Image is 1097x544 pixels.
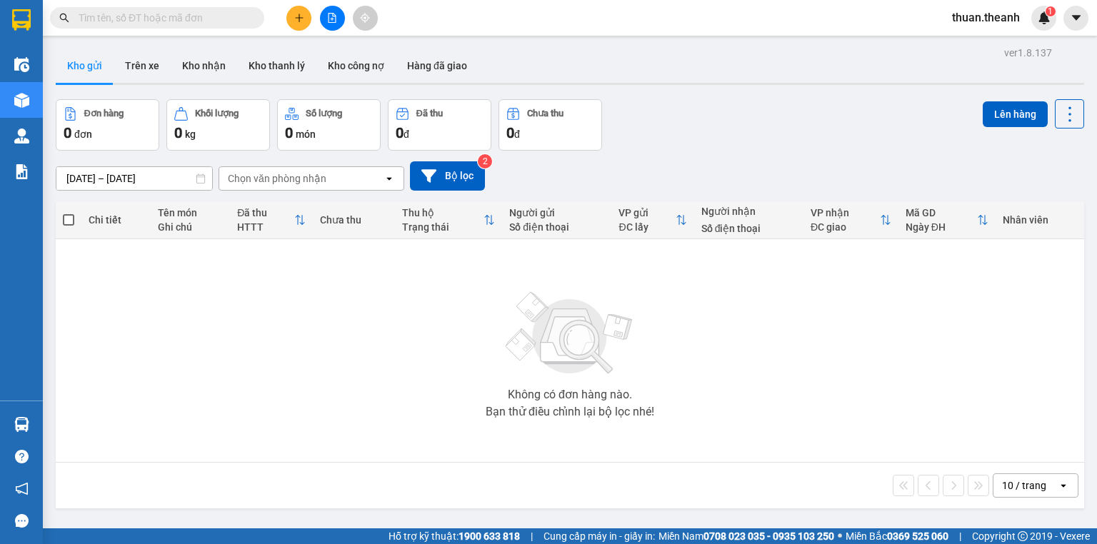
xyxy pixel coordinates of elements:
img: warehouse-icon [14,417,29,432]
span: notification [15,482,29,495]
strong: 0708 023 035 - 0935 103 250 [703,530,834,542]
span: đơn [74,129,92,140]
img: logo-vxr [12,9,31,31]
div: Số điện thoại [701,223,796,234]
span: | [959,528,961,544]
th: Toggle SortBy [803,201,898,239]
span: ⚪️ [838,533,842,539]
button: Bộ lọc [410,161,485,191]
img: warehouse-icon [14,129,29,143]
button: file-add [320,6,345,31]
div: Đã thu [237,207,294,218]
img: svg+xml;base64,PHN2ZyBjbGFzcz0ibGlzdC1wbHVnX19zdmciIHhtbG5zPSJodHRwOi8vd3d3LnczLm9yZy8yMDAwL3N2Zy... [499,283,641,383]
div: ver 1.8.137 [1004,45,1052,61]
span: 0 [396,124,404,141]
div: ĐC lấy [618,221,675,233]
div: Người gửi [509,207,604,218]
div: Chọn văn phòng nhận [228,171,326,186]
strong: 0369 525 060 [887,530,948,542]
div: Chưa thu [320,214,388,226]
button: Đã thu0đ [388,99,491,151]
div: Trạng thái [402,221,484,233]
span: | [531,528,533,544]
span: file-add [327,13,337,23]
div: 10 / trang [1002,478,1046,493]
span: copyright [1018,531,1028,541]
div: Người nhận [701,206,796,217]
span: món [296,129,316,140]
span: message [15,514,29,528]
span: plus [294,13,304,23]
sup: 2 [478,154,492,168]
span: question-circle [15,450,29,463]
button: Kho nhận [171,49,237,83]
div: ĐC giao [811,221,880,233]
div: Nhân viên [1003,214,1077,226]
button: Lên hàng [983,101,1048,127]
div: VP gửi [618,207,675,218]
div: Đơn hàng [84,109,124,119]
th: Toggle SortBy [230,201,312,239]
span: 0 [285,124,293,141]
th: Toggle SortBy [611,201,693,239]
th: Toggle SortBy [395,201,503,239]
span: đ [514,129,520,140]
div: Bạn thử điều chỉnh lại bộ lọc nhé! [486,406,654,418]
div: Đã thu [416,109,443,119]
span: đ [404,129,409,140]
svg: open [384,173,395,184]
button: Khối lượng0kg [166,99,270,151]
span: search [59,13,69,23]
span: 0 [174,124,182,141]
input: Select a date range. [56,167,212,190]
div: Ngày ĐH [906,221,977,233]
th: Toggle SortBy [898,201,996,239]
div: Số lượng [306,109,342,119]
span: thuan.theanh [941,9,1031,26]
button: plus [286,6,311,31]
span: Hỗ trợ kỹ thuật: [389,528,520,544]
div: Khối lượng [195,109,239,119]
img: warehouse-icon [14,93,29,108]
span: aim [360,13,370,23]
div: Chưa thu [527,109,563,119]
div: HTTT [237,221,294,233]
span: 0 [64,124,71,141]
button: Chưa thu0đ [499,99,602,151]
div: Ghi chú [158,221,223,233]
button: Kho gửi [56,49,114,83]
div: Chi tiết [89,214,144,226]
button: Hàng đã giao [396,49,479,83]
div: Mã GD [906,207,977,218]
div: Tên món [158,207,223,218]
img: warehouse-icon [14,57,29,72]
span: caret-down [1070,11,1083,24]
span: kg [185,129,196,140]
button: Kho công nợ [316,49,396,83]
button: Số lượng0món [277,99,381,151]
button: aim [353,6,378,31]
div: VP nhận [811,207,880,218]
div: Số điện thoại [509,221,604,233]
span: Miền Nam [658,528,834,544]
span: Miền Bắc [846,528,948,544]
img: solution-icon [14,164,29,179]
svg: open [1058,480,1069,491]
div: Không có đơn hàng nào. [508,389,632,401]
button: Trên xe [114,49,171,83]
input: Tìm tên, số ĐT hoặc mã đơn [79,10,247,26]
button: caret-down [1063,6,1088,31]
img: icon-new-feature [1038,11,1051,24]
div: Thu hộ [402,207,484,218]
span: 0 [506,124,514,141]
strong: 1900 633 818 [459,530,520,542]
span: Cung cấp máy in - giấy in: [544,528,655,544]
button: Đơn hàng0đơn [56,99,159,151]
sup: 1 [1046,6,1056,16]
button: Kho thanh lý [237,49,316,83]
span: 1 [1048,6,1053,16]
